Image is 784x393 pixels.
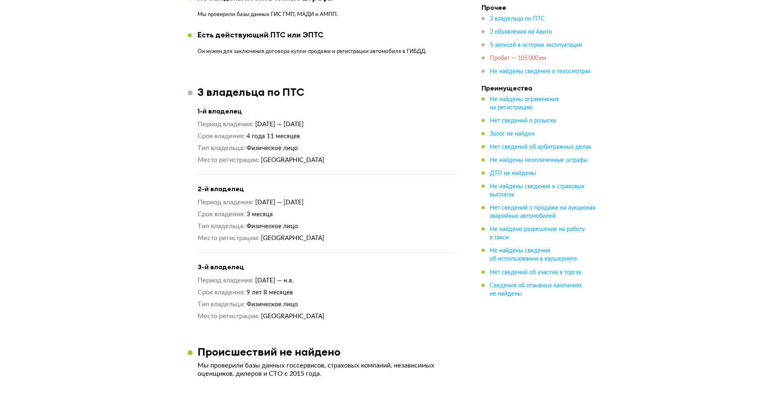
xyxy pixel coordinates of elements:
span: [DATE] — [DATE] [255,121,304,127]
dt: Тип владельца [198,144,245,153]
span: 5 записей в истории эксплуатации [490,42,582,48]
span: [GEOGRAPHIC_DATA] [261,235,324,241]
dt: Срок владения [198,210,245,219]
span: Не найдены сведения об использовании в каршеринге [490,248,577,262]
span: 9 лет 8 месяцев [247,289,293,296]
h4: 3-й владелец [198,263,457,271]
span: Пробег — 105 000 км [490,55,546,61]
dt: Период владения [198,276,254,285]
span: Нет сведений об арбитражных делах [490,144,591,150]
dt: Срок владения [198,288,245,297]
span: Физическое лицо [247,145,298,151]
span: Физическое лицо [247,301,298,307]
span: [DATE] — [DATE] [255,199,304,206]
dt: Тип владельца [198,300,245,309]
span: Не найдены ограничения на регистрацию [490,97,559,111]
span: 4 года 11 месяцев [247,133,300,139]
span: [GEOGRAPHIC_DATA] [261,313,324,319]
span: Физическое лицо [247,223,298,229]
span: Не найдены сведения о техосмотрах [490,69,591,74]
span: ДТП не найдены [490,171,536,176]
h4: 2-й владелец [198,185,457,193]
h3: 3 владельца по ПТС [198,86,304,98]
dt: Место регистрации [198,312,259,321]
dt: Место регистрации [198,234,259,243]
dt: Период владения [198,198,254,207]
dt: Тип владельца [198,222,245,231]
h4: Преимущества [482,84,597,92]
span: Не найдены неоплаченные штрафы [490,157,588,163]
span: 2 объявления на Авито [490,29,552,35]
span: Нет сведений о розыске [490,118,556,124]
span: Сведения об отзывных кампаниях не найдены [490,282,582,296]
span: Нет сведений о продаже на аукционах аварийных автомобилей [490,205,596,219]
dt: Место регистрации [198,156,259,164]
p: Мы проверили базы данных ГИС ГМП, МАДИ и АМПП. [198,11,338,18]
dt: Срок владения [198,132,245,141]
span: 3 месяца [247,211,273,217]
span: Не найдено разрешение на работу в такси [490,227,585,240]
span: Нет сведений об участии в торгах [490,269,582,275]
h4: 1-й владелец [198,107,457,116]
span: Залог не найден [490,131,535,137]
span: Не найдены сведения о страховых выплатах [490,184,584,198]
h3: Происшествий не найдено [198,345,340,358]
h4: Прочее [482,3,597,12]
p: Он нужен для заключения договора купли-продажи и регистрации автомобиля в ГИБДД. [198,48,426,55]
p: Мы проверили базы данных госсервисов, страховых компаний, независимых оценщиков, дилеров и СТО с ... [198,361,457,378]
span: 3 владельца по ПТС [490,16,545,22]
span: [DATE] — н.в. [255,277,294,284]
span: [GEOGRAPHIC_DATA] [261,157,324,163]
div: Есть действующий ПТС или ЭПТС [198,30,426,39]
dt: Период владения [198,120,254,129]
